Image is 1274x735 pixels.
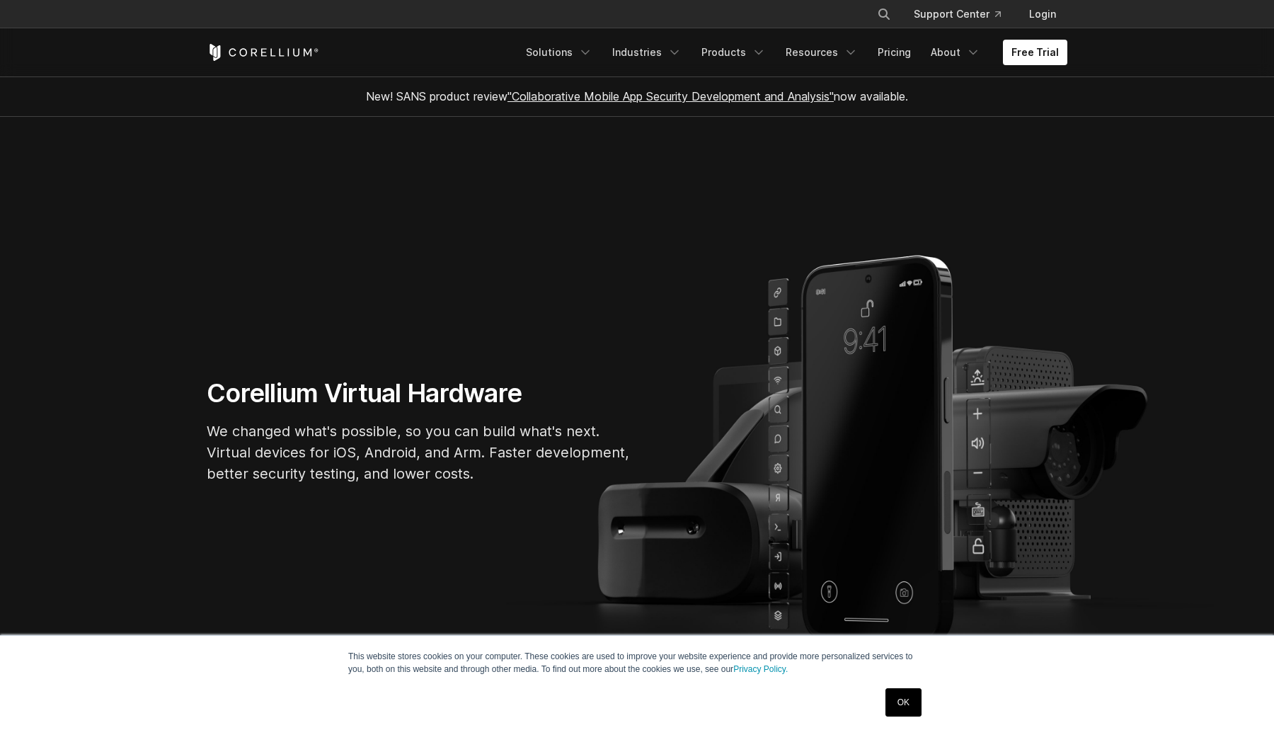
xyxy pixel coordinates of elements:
[885,688,922,717] a: OK
[869,40,919,65] a: Pricing
[604,40,690,65] a: Industries
[902,1,1012,27] a: Support Center
[922,40,989,65] a: About
[693,40,774,65] a: Products
[733,664,788,674] a: Privacy Policy.
[517,40,601,65] a: Solutions
[348,650,926,676] p: This website stores cookies on your computer. These cookies are used to improve your website expe...
[207,377,631,409] h1: Corellium Virtual Hardware
[366,89,908,103] span: New! SANS product review now available.
[1003,40,1067,65] a: Free Trial
[517,40,1067,65] div: Navigation Menu
[1018,1,1067,27] a: Login
[871,1,897,27] button: Search
[207,44,319,61] a: Corellium Home
[207,421,631,484] p: We changed what's possible, so you can build what's next. Virtual devices for iOS, Android, and A...
[860,1,1067,27] div: Navigation Menu
[777,40,866,65] a: Resources
[507,89,834,103] a: "Collaborative Mobile App Security Development and Analysis"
